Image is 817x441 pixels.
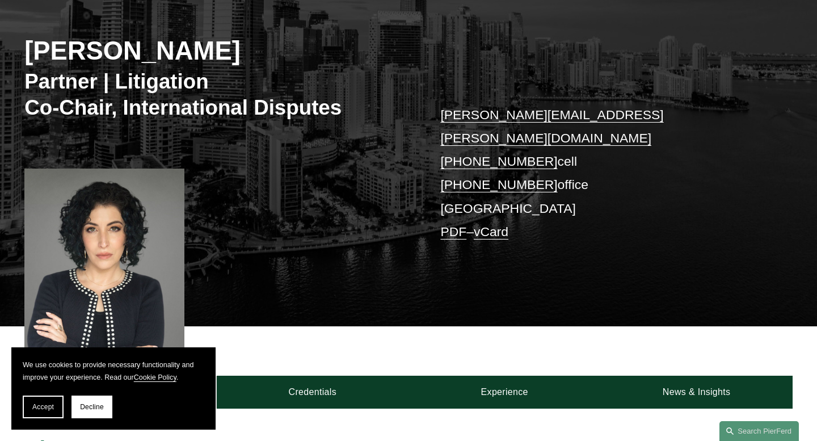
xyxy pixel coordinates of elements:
[32,403,54,411] span: Accept
[24,36,408,67] h2: [PERSON_NAME]
[71,396,112,418] button: Decline
[408,376,600,409] a: Experience
[23,396,64,418] button: Accept
[440,103,760,243] p: cell office [GEOGRAPHIC_DATA] –
[719,421,799,441] a: Search this site
[23,359,204,384] p: We use cookies to provide necessary functionality and improve your experience. Read our .
[217,376,408,409] a: Credentials
[24,69,408,120] h3: Partner | Litigation Co-Chair, International Disputes
[440,107,663,145] a: [PERSON_NAME][EMAIL_ADDRESS][PERSON_NAME][DOMAIN_NAME]
[11,347,216,430] section: Cookie banner
[134,373,176,381] a: Cookie Policy
[600,376,792,409] a: News & Insights
[440,154,557,169] a: [PHONE_NUMBER]
[440,177,557,192] a: [PHONE_NUMBER]
[474,224,508,239] a: vCard
[440,224,466,239] a: PDF
[80,403,104,411] span: Decline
